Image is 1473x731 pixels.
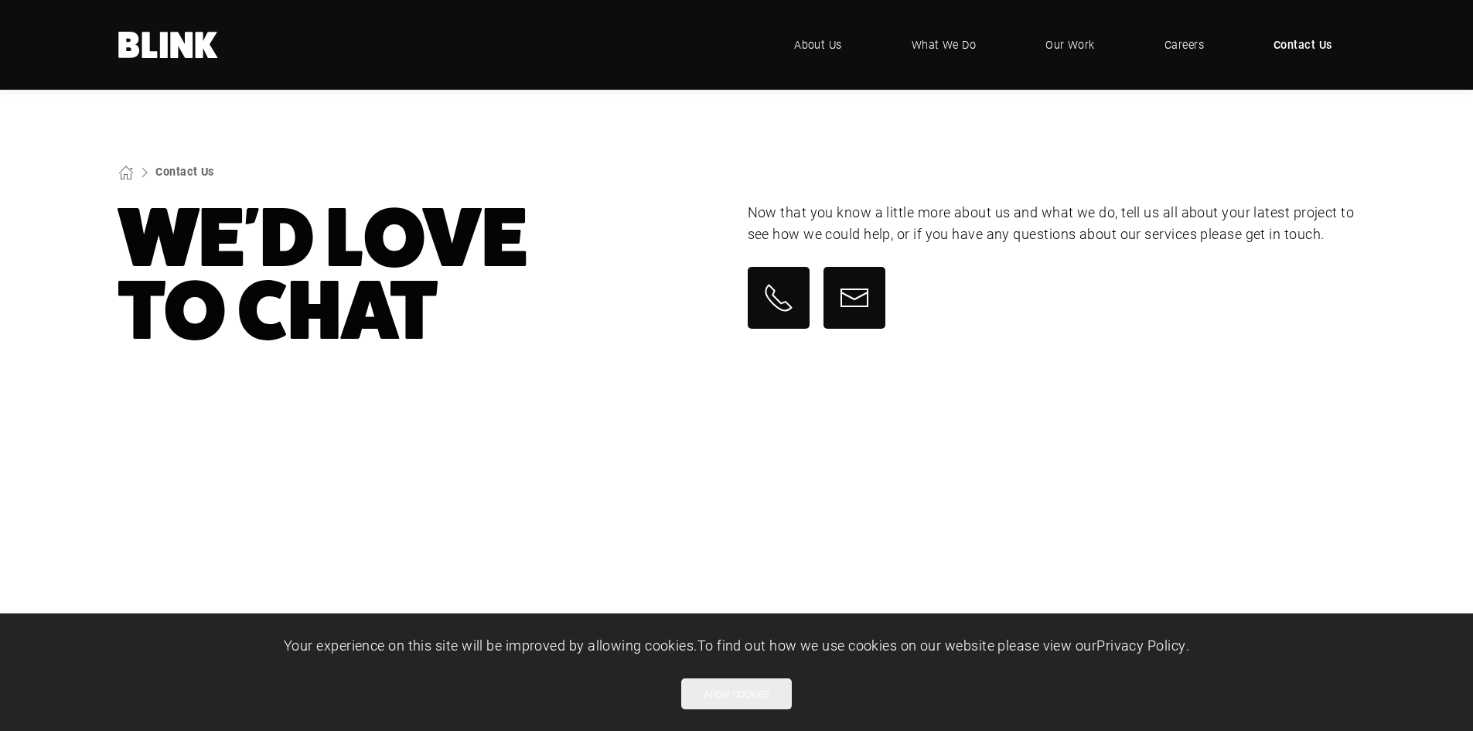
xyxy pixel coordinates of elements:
span: About Us [794,36,842,53]
a: Careers [1141,22,1227,68]
span: Our Work [1045,36,1095,53]
a: Contact Us [1250,22,1355,68]
span: Contact Us [1274,36,1332,53]
p: Now that you know a little more about us and what we do, tell us all about your latest project to... [748,202,1355,245]
a: Our Work [1022,22,1118,68]
a: What We Do [888,22,1000,68]
button: Allow cookies [681,678,792,709]
a: About Us [771,22,865,68]
a: Privacy Policy [1096,636,1185,654]
a: Contact Us [155,164,214,179]
a: Home [118,32,219,58]
h1: We'd Love To Chat [118,202,726,347]
span: What We Do [912,36,977,53]
span: Careers [1164,36,1204,53]
span: Your experience on this site will be improved by allowing cookies. To find out how we use cookies... [284,636,1189,654]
